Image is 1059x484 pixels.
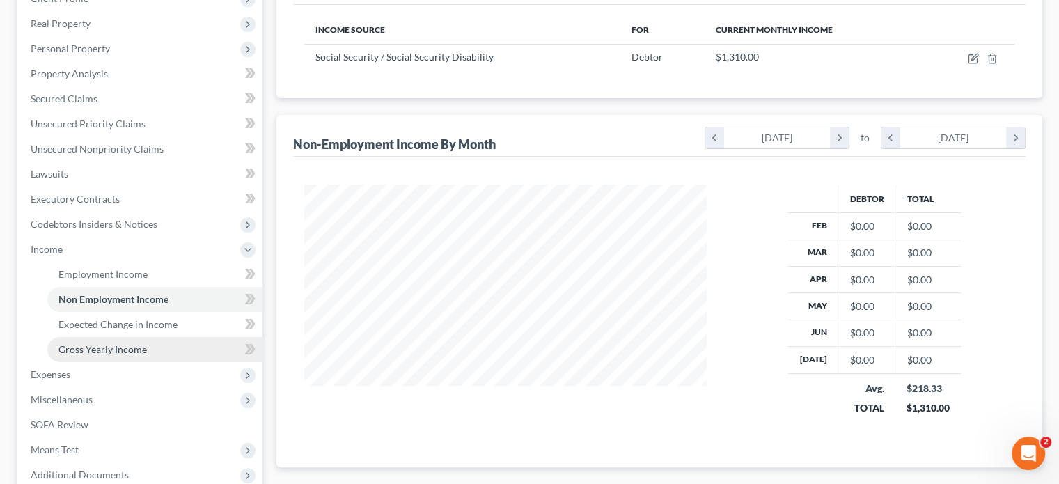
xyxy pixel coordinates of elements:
span: Social Security / Social Security Disability [315,51,494,63]
a: Secured Claims [19,86,262,111]
td: $0.00 [895,213,961,240]
th: Total [895,185,961,212]
span: Means Test [31,444,79,455]
i: chevron_right [830,127,849,148]
span: Miscellaneous [31,393,93,405]
div: Avg. [849,382,884,396]
a: Gross Yearly Income [47,337,262,362]
span: Expected Change in Income [58,318,178,330]
th: Mar [788,240,838,266]
span: Unsecured Priority Claims [31,118,146,130]
span: Expenses [31,368,70,380]
div: $0.00 [849,219,884,233]
span: Secured Claims [31,93,97,104]
span: Debtor [631,51,662,63]
a: SOFA Review [19,412,262,437]
a: Unsecured Nonpriority Claims [19,136,262,162]
span: Income [31,243,63,255]
span: Property Analysis [31,68,108,79]
th: Apr [788,266,838,292]
span: $1,310.00 [716,51,759,63]
span: 2 [1040,437,1051,448]
span: Lawsuits [31,168,68,180]
a: Lawsuits [19,162,262,187]
td: $0.00 [895,320,961,346]
td: $0.00 [895,293,961,320]
a: Property Analysis [19,61,262,86]
i: chevron_right [1006,127,1025,148]
th: Debtor [838,185,895,212]
span: Current Monthly Income [716,24,833,35]
a: Employment Income [47,262,262,287]
td: $0.00 [895,266,961,292]
div: [DATE] [900,127,1007,148]
span: Real Property [31,17,91,29]
div: $1,310.00 [907,401,950,415]
span: Non Employment Income [58,293,168,305]
a: Executory Contracts [19,187,262,212]
td: $0.00 [895,240,961,266]
div: TOTAL [849,401,884,415]
th: [DATE] [788,347,838,373]
a: Expected Change in Income [47,312,262,337]
div: $0.00 [849,353,884,367]
div: [DATE] [724,127,831,148]
div: $0.00 [849,246,884,260]
span: to [861,131,870,145]
th: Feb [788,213,838,240]
iframe: Intercom live chat [1012,437,1045,470]
div: $218.33 [907,382,950,396]
span: Personal Property [31,42,110,54]
span: Codebtors Insiders & Notices [31,218,157,230]
span: Gross Yearly Income [58,343,147,355]
i: chevron_left [881,127,900,148]
a: Non Employment Income [47,287,262,312]
span: Executory Contracts [31,193,120,205]
a: Unsecured Priority Claims [19,111,262,136]
div: $0.00 [849,326,884,340]
div: $0.00 [849,273,884,287]
span: Employment Income [58,268,148,280]
th: Jun [788,320,838,346]
div: $0.00 [849,299,884,313]
i: chevron_left [705,127,724,148]
span: Additional Documents [31,469,129,481]
span: Unsecured Nonpriority Claims [31,143,164,155]
td: $0.00 [895,347,961,373]
span: SOFA Review [31,419,88,430]
span: For [631,24,648,35]
div: Non-Employment Income By Month [293,136,496,153]
span: Income Source [315,24,385,35]
th: May [788,293,838,320]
